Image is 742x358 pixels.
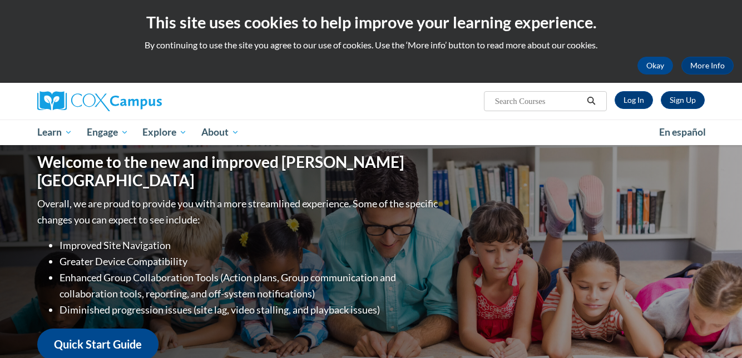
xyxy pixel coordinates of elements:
a: Log In [615,91,653,109]
input: Search Courses [494,95,583,108]
button: Search [583,95,600,108]
a: More Info [681,57,734,74]
span: En español [659,126,706,138]
iframe: Button to launch messaging window [698,314,733,349]
p: By continuing to use the site you agree to our use of cookies. Use the ‘More info’ button to read... [8,39,734,51]
a: Learn [30,120,80,145]
span: Explore [142,126,187,139]
h1: Welcome to the new and improved [PERSON_NAME][GEOGRAPHIC_DATA] [37,153,441,190]
li: Greater Device Compatibility [60,253,441,270]
a: About [194,120,246,145]
p: Overall, we are proud to provide you with a more streamlined experience. Some of the specific cha... [37,196,441,228]
a: Engage [80,120,136,145]
span: About [201,126,239,139]
a: Explore [135,120,194,145]
a: Register [661,91,705,109]
div: Main menu [21,120,721,145]
span: Engage [87,126,128,139]
button: Okay [637,57,673,74]
li: Improved Site Navigation [60,237,441,253]
li: Enhanced Group Collaboration Tools (Action plans, Group communication and collaboration tools, re... [60,270,441,302]
h2: This site uses cookies to help improve your learning experience. [8,11,734,33]
span: Learn [37,126,72,139]
a: Cox Campus [37,91,249,111]
li: Diminished progression issues (site lag, video stalling, and playback issues) [60,302,441,318]
img: Cox Campus [37,91,162,111]
a: En español [652,121,713,144]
